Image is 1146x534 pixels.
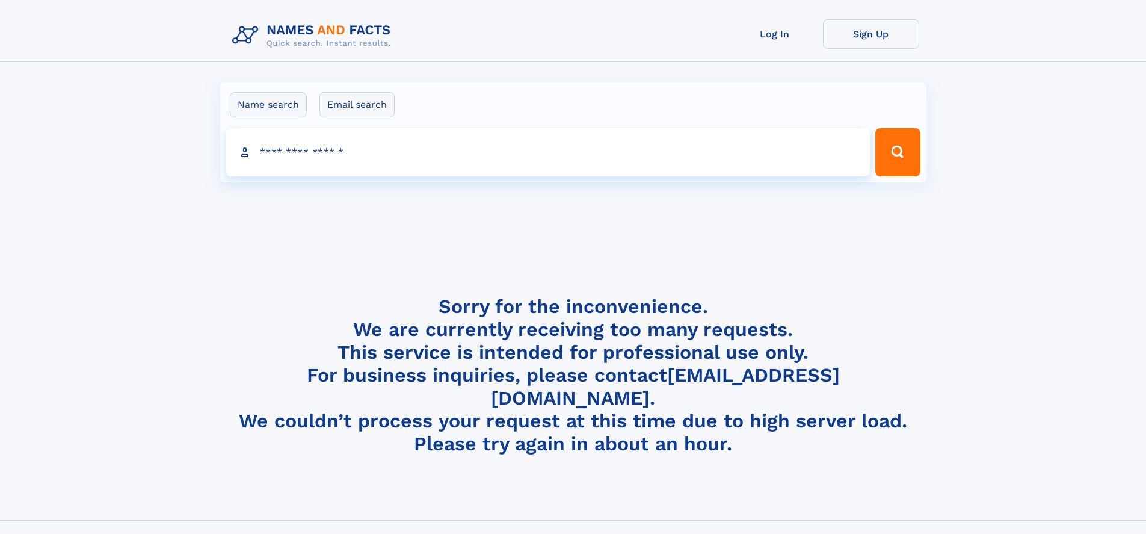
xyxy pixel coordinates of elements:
[823,19,919,49] a: Sign Up
[727,19,823,49] a: Log In
[227,19,401,52] img: Logo Names and Facts
[226,128,870,176] input: search input
[230,92,307,117] label: Name search
[491,364,840,409] a: [EMAIL_ADDRESS][DOMAIN_NAME]
[875,128,920,176] button: Search Button
[227,295,919,456] h4: Sorry for the inconvenience. We are currently receiving too many requests. This service is intend...
[319,92,395,117] label: Email search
